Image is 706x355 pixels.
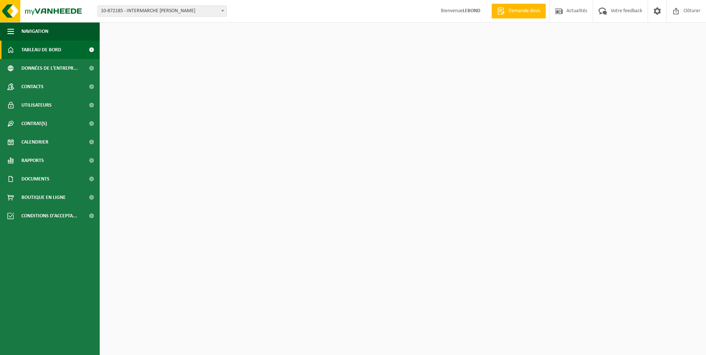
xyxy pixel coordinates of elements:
span: Navigation [21,22,48,41]
span: Contrat(s) [21,114,47,133]
span: 10-872185 - INTERMARCHE MARCONNELLE - MARCONNELLE [98,6,226,16]
span: Rapports [21,151,44,170]
span: Utilisateurs [21,96,52,114]
span: Données de l'entrepr... [21,59,78,77]
strong: LEBOND [463,8,480,14]
span: Documents [21,170,49,188]
span: Tableau de bord [21,41,61,59]
span: Contacts [21,77,44,96]
span: Demande devis [507,7,542,15]
span: Boutique en ligne [21,188,66,207]
span: Calendrier [21,133,48,151]
a: Demande devis [491,4,546,18]
span: 10-872185 - INTERMARCHE MARCONNELLE - MARCONNELLE [97,6,227,17]
span: Conditions d'accepta... [21,207,77,225]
